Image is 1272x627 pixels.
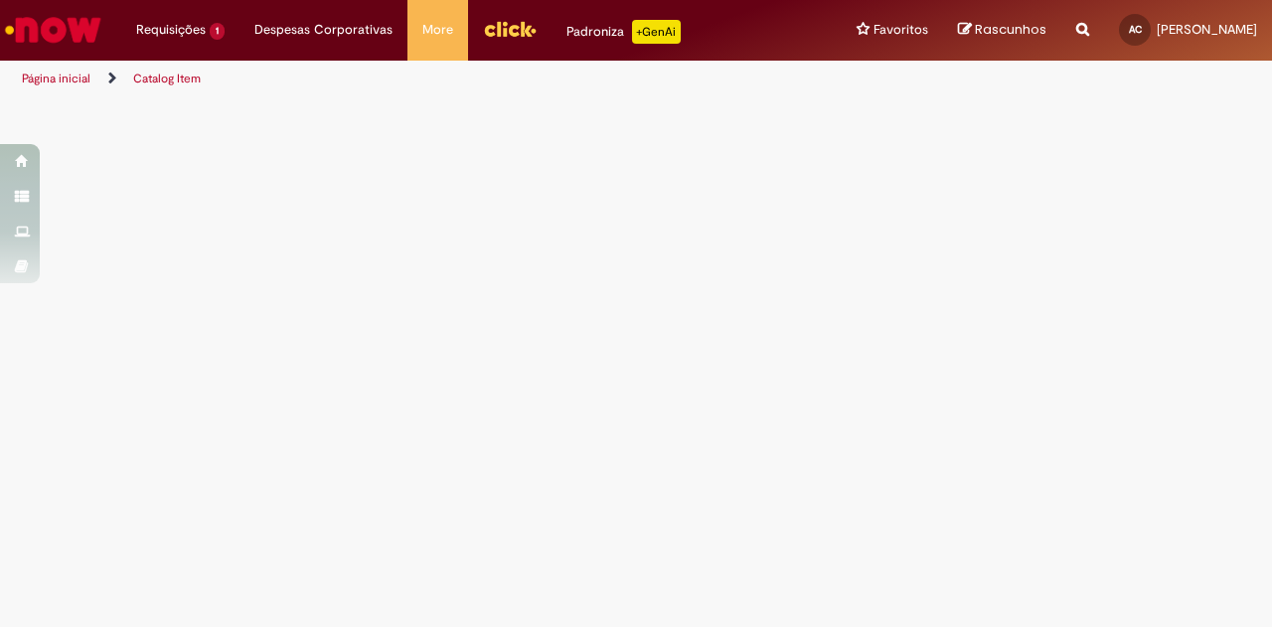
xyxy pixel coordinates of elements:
img: click_logo_yellow_360x200.png [483,14,537,44]
span: AC [1129,23,1142,36]
a: Rascunhos [958,21,1046,40]
span: More [422,20,453,40]
span: [PERSON_NAME] [1157,21,1257,38]
div: Padroniza [566,20,681,44]
ul: Trilhas de página [15,61,833,97]
img: ServiceNow [2,10,104,50]
span: Favoritos [874,20,928,40]
a: Catalog Item [133,71,201,86]
span: Requisições [136,20,206,40]
span: 1 [210,23,225,40]
span: Despesas Corporativas [254,20,393,40]
a: Página inicial [22,71,90,86]
p: +GenAi [632,20,681,44]
span: Rascunhos [975,20,1046,39]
